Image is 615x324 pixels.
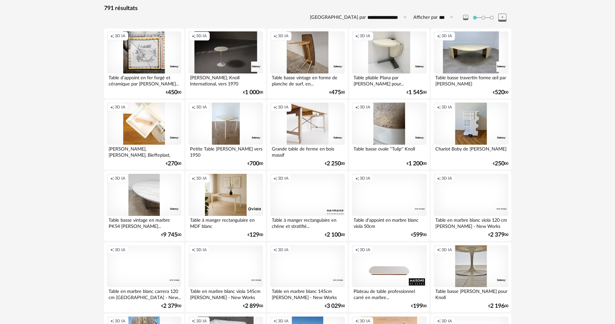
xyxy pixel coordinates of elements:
div: € 00 [243,304,263,308]
span: 3D IA [278,176,289,181]
a: Creation icon 3D IA Table basse vintage en marbre PK54 [PERSON_NAME]... €9 74500 [104,171,184,241]
span: Creation icon [110,105,114,110]
span: 2 379 [163,304,177,308]
span: 3D IA [278,105,289,110]
div: Table basse travertin forme œil par [PERSON_NAME] [434,73,508,86]
div: Table basse vintage en marbre PK54 [PERSON_NAME]... [107,216,181,229]
span: 3D IA [441,33,452,39]
span: 3D IA [278,318,289,324]
span: 3D IA [278,33,289,39]
span: 3D IA [360,247,370,252]
span: 3D IA [360,318,370,324]
div: Table basse ovale ''Tulip'' Knoll [352,145,426,158]
div: € 00 [407,90,427,95]
div: Table d'appoint en marbre blanc viola 50cm [GEOGRAPHIC_DATA]... [352,216,426,229]
a: Creation icon 3D IA [PERSON_NAME], Knoll International, vers 1970 €1 00000 [186,28,266,98]
a: Creation icon 3D IA [PERSON_NAME], [PERSON_NAME], Bieffeplast, 1970s. €27000 [104,100,184,170]
span: Creation icon [110,318,114,324]
div: Plateau de table professionnel carré en marbre... [352,287,426,300]
span: Creation icon [355,33,359,39]
a: Creation icon 3D IA Grande table de ferme en bois massif €2 25000 [267,100,347,170]
span: Creation icon [437,33,441,39]
span: Creation icon [192,176,196,181]
a: Creation icon 3D IA Plateau de table professionnel carré en marbre... €19900 [349,242,429,312]
span: 3D IA [196,318,207,324]
div: Chariot Boby de [PERSON_NAME] [434,145,508,158]
span: Creation icon [192,318,196,324]
div: Table en marbre blanc 145cm [PERSON_NAME] - New Works [270,287,345,300]
div: Table à manger rectangulaire en chêne et stratifié... [270,216,345,229]
div: € 00 [325,304,345,308]
div: Grande table de ferme en bois massif [270,145,345,158]
span: 270 [168,162,177,166]
a: Creation icon 3D IA Table basse travertin forme œil par [PERSON_NAME] €52000 [431,28,511,98]
div: € 00 [329,90,345,95]
span: 2 196 [490,304,504,308]
div: € 00 [493,162,508,166]
span: 2 100 [327,233,341,237]
div: 791 résultats [104,5,511,12]
span: 2 379 [490,233,504,237]
span: 3D IA [115,33,125,39]
span: 3D IA [196,247,207,252]
span: Creation icon [273,105,277,110]
span: 700 [249,162,259,166]
div: € 00 [161,304,181,308]
div: Table basse [PERSON_NAME] pour Knoll [434,287,508,300]
span: Creation icon [355,247,359,252]
span: 3D IA [115,105,125,110]
div: Table basse vintage en forme de planche de surf, en... [270,73,345,86]
a: Creation icon 3D IA Table en marbre blanc carrera 120 cm [GEOGRAPHIC_DATA] - New... €2 37900 [104,242,184,312]
span: 3D IA [441,318,452,324]
span: 2 899 [245,304,259,308]
span: 199 [413,304,423,308]
div: € 00 [161,233,181,237]
span: Creation icon [192,247,196,252]
div: € 00 [325,162,345,166]
span: 9 745 [163,233,177,237]
span: 129 [249,233,259,237]
span: Creation icon [110,33,114,39]
span: 1 000 [245,90,259,95]
a: Creation icon 3D IA Table en marbre blanc viola 120 cm [PERSON_NAME] - New Works €2 37900 [431,171,511,241]
span: Creation icon [192,105,196,110]
span: 3D IA [441,247,452,252]
div: Table à manger rectangulaire en MDF blanc [188,216,263,229]
span: 3D IA [115,318,125,324]
span: Creation icon [273,318,277,324]
span: Creation icon [355,176,359,181]
div: [PERSON_NAME], Knoll International, vers 1970 [188,73,263,86]
div: € 00 [243,90,263,95]
div: € 00 [411,304,427,308]
a: Creation icon 3D IA Table basse [PERSON_NAME] pour Knoll €2 19600 [431,242,511,312]
div: [PERSON_NAME], [PERSON_NAME], Bieffeplast, 1970s. [107,145,181,158]
span: Creation icon [110,176,114,181]
span: 475 [331,90,341,95]
div: Table en marbre blanc viola 145cm [PERSON_NAME] - New Works [188,287,263,300]
span: Creation icon [437,318,441,324]
span: Creation icon [273,176,277,181]
a: Creation icon 3D IA Table en marbre blanc 145cm [PERSON_NAME] - New Works €3 02900 [267,242,347,312]
div: Table en marbre blanc viola 120 cm [PERSON_NAME] - New Works [434,216,508,229]
span: 3D IA [196,105,207,110]
span: Creation icon [273,33,277,39]
a: Creation icon 3D IA Table d’appoint en fer forgé et céramique par [PERSON_NAME]... €45000 [104,28,184,98]
span: Creation icon [192,33,196,39]
span: 3D IA [115,247,125,252]
div: € 00 [166,90,181,95]
div: € 00 [493,90,508,95]
div: Table d’appoint en fer forgé et céramique par [PERSON_NAME]... [107,73,181,86]
span: 3D IA [115,176,125,181]
a: Creation icon 3D IA Table pliable Plana par [PERSON_NAME] pour... €1 54500 [349,28,429,98]
span: 3D IA [360,176,370,181]
div: € 00 [411,233,427,237]
a: Creation icon 3D IA Petite Table [PERSON_NAME] vers 1950 €70000 [186,100,266,170]
div: € 00 [166,162,181,166]
span: Creation icon [437,247,441,252]
span: Creation icon [110,247,114,252]
span: 1 545 [408,90,423,95]
span: 3D IA [196,176,207,181]
span: Creation icon [273,247,277,252]
span: 1 200 [408,162,423,166]
div: Table en marbre blanc carrera 120 cm [GEOGRAPHIC_DATA] - New... [107,287,181,300]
